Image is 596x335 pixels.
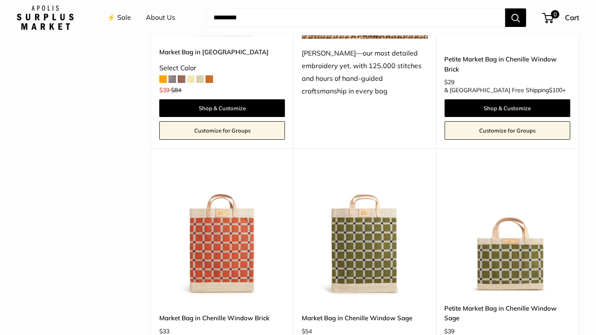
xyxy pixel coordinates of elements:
[445,327,455,335] span: $39
[543,11,579,24] a: 0 Cart
[505,8,526,27] button: Search
[302,47,427,98] div: [PERSON_NAME]—our most detailed embroidery yet, with 125,000 stitches and hours of hand-guided cr...
[159,99,285,117] a: Shop & Customize
[549,86,563,94] span: $100
[445,78,455,86] span: $29
[207,8,505,27] input: Search...
[551,10,559,19] span: 0
[159,169,285,295] a: Market Bag in Chenille Window BrickMarket Bag in Chenille Window Brick
[445,121,570,140] a: Customize for Groups
[445,87,566,93] span: & [GEOGRAPHIC_DATA] Free Shipping +
[302,169,427,295] a: Market Bag in Chenille Window SageMarket Bag in Chenille Window Sage
[159,47,285,57] a: Market Bag in [GEOGRAPHIC_DATA]
[107,11,131,24] a: ⚡️ Sale
[445,169,570,295] img: Petite Market Bag in Chenille Window Sage
[302,327,312,335] span: $54
[445,54,570,74] a: Petite Market Bag in Chenille Window Brick
[146,11,175,24] a: About Us
[159,86,169,94] span: $39
[445,303,570,323] a: Petite Market Bag in Chenille Window Sage
[171,86,181,94] span: $84
[159,327,169,335] span: $33
[302,169,427,295] img: Market Bag in Chenille Window Sage
[159,313,285,323] a: Market Bag in Chenille Window Brick
[565,13,579,22] span: Cart
[159,169,285,295] img: Market Bag in Chenille Window Brick
[159,62,285,74] div: Select Color
[445,99,570,117] a: Shop & Customize
[445,169,570,295] a: Petite Market Bag in Chenille Window SagePetite Market Bag in Chenille Window Sage
[17,5,74,30] img: Apolis: Surplus Market
[159,121,285,140] a: Customize for Groups
[302,313,427,323] a: Market Bag in Chenille Window Sage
